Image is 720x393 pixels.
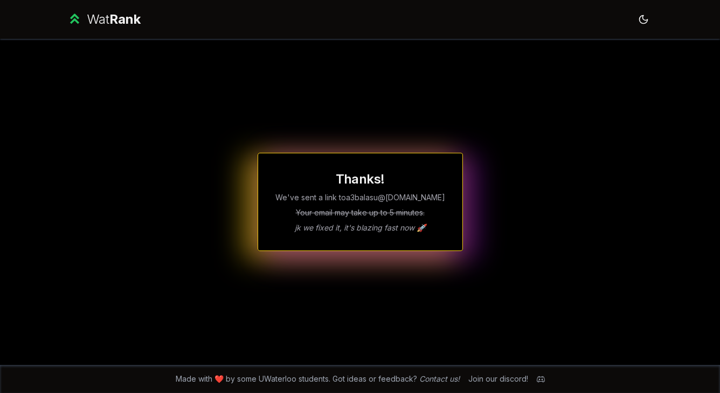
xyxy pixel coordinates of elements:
h1: Thanks! [275,171,445,188]
div: Join our discord! [468,374,528,384]
span: Made with ❤️ by some UWaterloo students. Got ideas or feedback? [176,374,460,384]
p: We've sent a link to a3balasu @[DOMAIN_NAME] [275,192,445,203]
span: Rank [109,11,141,27]
p: Your email may take up to 5 minutes. [275,207,445,218]
a: WatRank [67,11,141,28]
p: jk we fixed it, it's blazing fast now 🚀 [275,222,445,233]
div: Wat [87,11,141,28]
a: Contact us! [419,374,460,383]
